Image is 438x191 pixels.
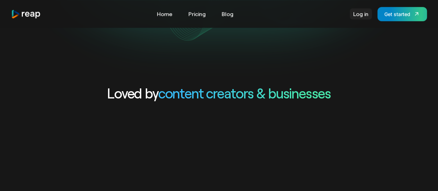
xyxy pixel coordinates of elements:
div: Get started [384,10,410,18]
a: Pricing [185,8,209,19]
a: Get started [377,7,427,21]
a: Log in [350,8,372,19]
a: Home [153,8,176,19]
a: home [11,9,41,19]
span: content creators & businesses [158,85,331,101]
a: Blog [218,8,237,19]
